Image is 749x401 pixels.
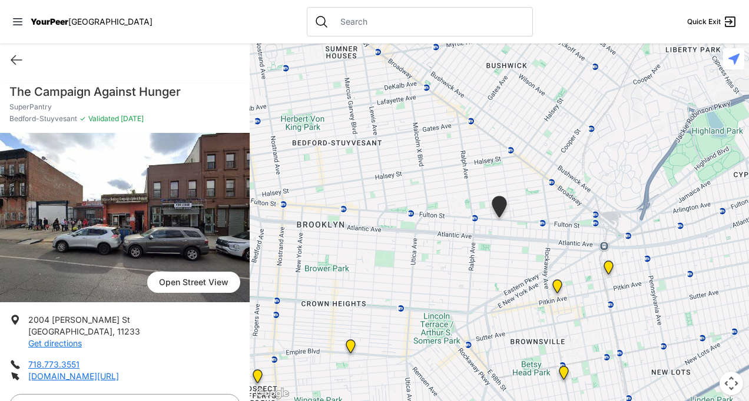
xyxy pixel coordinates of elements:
[31,18,153,25] a: YourPeer[GEOGRAPHIC_DATA]
[485,191,514,227] div: SuperPantry
[687,15,737,29] a: Quick Exit
[28,338,82,348] a: Get directions
[28,326,112,336] span: [GEOGRAPHIC_DATA]
[112,326,115,336] span: ,
[31,16,68,26] span: YourPeer
[88,114,119,123] span: Validated
[720,372,743,395] button: Map camera controls
[28,315,130,325] span: 2004 [PERSON_NAME] St
[9,114,77,123] span: Bedford-Stuyvesant
[28,371,119,381] a: [DOMAIN_NAME][URL]
[68,16,153,26] span: [GEOGRAPHIC_DATA]
[333,16,525,28] input: Search
[28,359,79,369] a: 718.773.3551
[253,386,291,401] a: Open this area in Google Maps (opens a new window)
[119,114,144,123] span: [DATE]
[79,114,86,123] span: ✓
[687,17,721,26] span: Quick Exit
[147,272,240,293] a: Open Street View
[9,83,240,100] h1: The Campaign Against Hunger
[253,386,291,401] img: Google
[545,275,569,303] div: Continuous Access Adult Drop-In (CADI)
[552,361,576,389] div: Brooklyn DYCD Youth Drop-in Center
[9,102,240,112] p: SuperPantry
[117,326,140,336] span: 11233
